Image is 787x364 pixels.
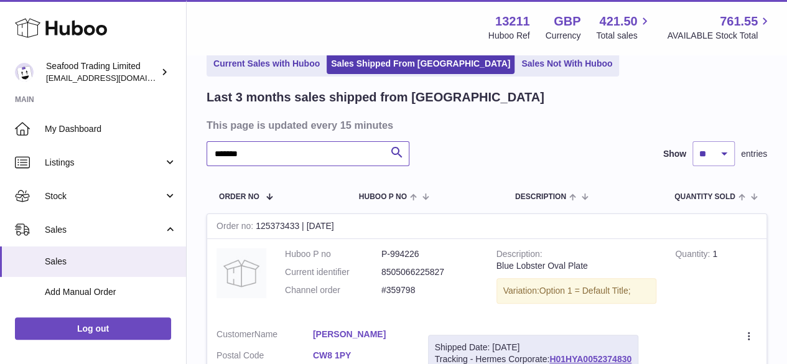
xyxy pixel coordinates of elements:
img: internalAdmin-13211@internal.huboo.com [15,63,34,82]
dt: Name [217,329,313,343]
span: [EMAIL_ADDRESS][DOMAIN_NAME] [46,73,183,83]
dt: Huboo P no [285,248,381,260]
label: Show [663,148,686,160]
span: Quantity Sold [674,193,735,201]
span: AVAILABLE Stock Total [667,30,772,42]
a: CW8 1PY [313,350,409,362]
span: Stock [45,190,164,202]
span: 421.50 [599,13,637,30]
dd: #359798 [381,284,478,296]
strong: Order no [217,221,256,234]
a: Log out [15,317,171,340]
span: entries [741,148,767,160]
strong: Description [496,249,543,262]
span: Description [515,193,566,201]
div: Seafood Trading Limited [46,60,158,84]
strong: GBP [554,13,580,30]
div: Shipped Date: [DATE] [435,342,631,353]
span: Sales [45,224,164,236]
span: My Dashboard [45,123,177,135]
a: [PERSON_NAME] [313,329,409,340]
img: no-photo.jpg [217,248,266,298]
a: Current Sales with Huboo [209,54,324,74]
a: Sales Not With Huboo [517,54,617,74]
dd: P-994226 [381,248,478,260]
td: 1 [666,239,766,319]
dt: Current identifier [285,266,381,278]
h3: This page is updated every 15 minutes [207,118,764,132]
div: Currency [546,30,581,42]
div: Huboo Ref [488,30,530,42]
span: Total sales [596,30,651,42]
span: Sales [45,256,177,268]
strong: 13211 [495,13,530,30]
div: Variation: [496,278,657,304]
dt: Channel order [285,284,381,296]
strong: Quantity [675,249,712,262]
span: 761.55 [720,13,758,30]
a: Sales Shipped From [GEOGRAPHIC_DATA] [327,54,515,74]
span: Order No [219,193,259,201]
div: 125373433 | [DATE] [207,214,766,239]
a: 761.55 AVAILABLE Stock Total [667,13,772,42]
dd: 8505066225827 [381,266,478,278]
div: Blue Lobster Oval Plate [496,260,657,272]
span: Option 1 = Default Title; [539,286,631,296]
a: 421.50 Total sales [596,13,651,42]
span: Listings [45,157,164,169]
a: H01HYA0052374830 [549,354,631,364]
span: Huboo P no [359,193,407,201]
span: Add Manual Order [45,286,177,298]
span: Customer [217,329,254,339]
h2: Last 3 months sales shipped from [GEOGRAPHIC_DATA] [207,89,544,106]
